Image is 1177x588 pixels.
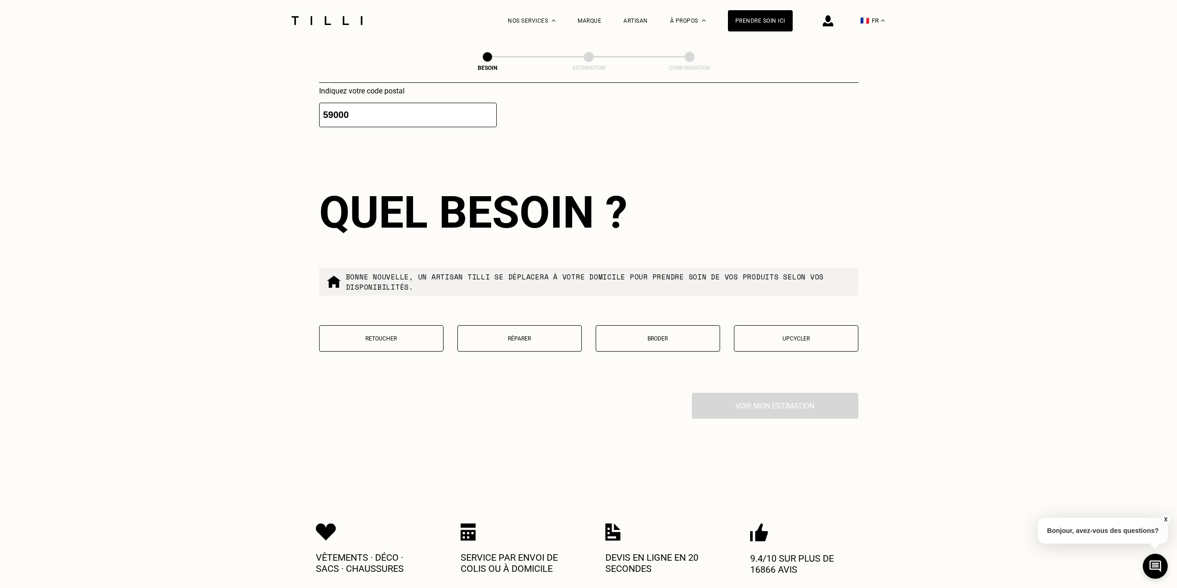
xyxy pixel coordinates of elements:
[461,523,476,541] img: Icon
[319,103,497,127] input: 75001 or 69008
[605,552,716,574] p: Devis en ligne en 20 secondes
[288,16,366,25] img: Logo du service de couturière Tilli
[316,523,336,541] img: Icon
[319,325,444,352] button: Retoucher
[881,19,885,22] img: menu déroulant
[596,325,720,352] button: Broder
[739,335,853,342] p: Upcycler
[728,10,793,31] a: Prendre soin ici
[542,65,635,71] div: Estimation
[316,552,427,574] p: Vêtements · Déco · Sacs · Chaussures
[462,335,577,342] p: Réparer
[702,19,706,22] img: Menu déroulant à propos
[823,15,833,26] img: icône connexion
[750,553,861,575] p: 9.4/10 sur plus de 16866 avis
[601,335,715,342] p: Broder
[319,186,858,238] div: Quel besoin ?
[750,523,768,542] img: Icon
[461,552,572,574] p: Service par envoi de colis ou à domicile
[319,87,497,95] p: Indiquez votre code postal
[346,272,851,292] p: Bonne nouvelle, un artisan tilli se déplacera à votre domicile pour prendre soin de vos produits ...
[1161,514,1170,525] button: X
[552,19,555,22] img: Menu déroulant
[324,335,438,342] p: Retoucher
[623,18,648,24] a: Artisan
[643,65,736,71] div: Confirmation
[578,18,601,24] a: Marque
[734,325,858,352] button: Upcycler
[457,325,582,352] button: Réparer
[605,523,621,541] img: Icon
[860,16,869,25] span: 🇫🇷
[1038,518,1168,544] p: Bonjour, avez-vous des questions?
[441,65,534,71] div: Besoin
[327,274,341,289] img: commande à domicile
